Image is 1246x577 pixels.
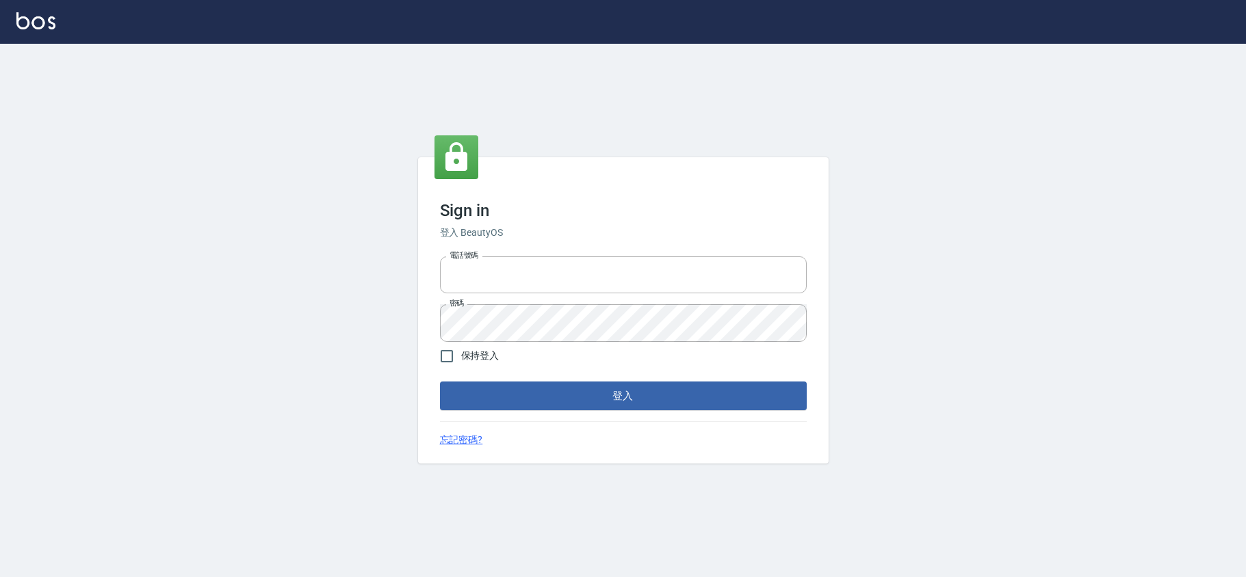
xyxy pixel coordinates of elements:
[440,433,483,447] a: 忘記密碼?
[461,349,499,363] span: 保持登入
[440,226,807,240] h6: 登入 BeautyOS
[440,201,807,220] h3: Sign in
[450,298,464,308] label: 密碼
[440,381,807,410] button: 登入
[16,12,55,29] img: Logo
[450,250,478,260] label: 電話號碼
